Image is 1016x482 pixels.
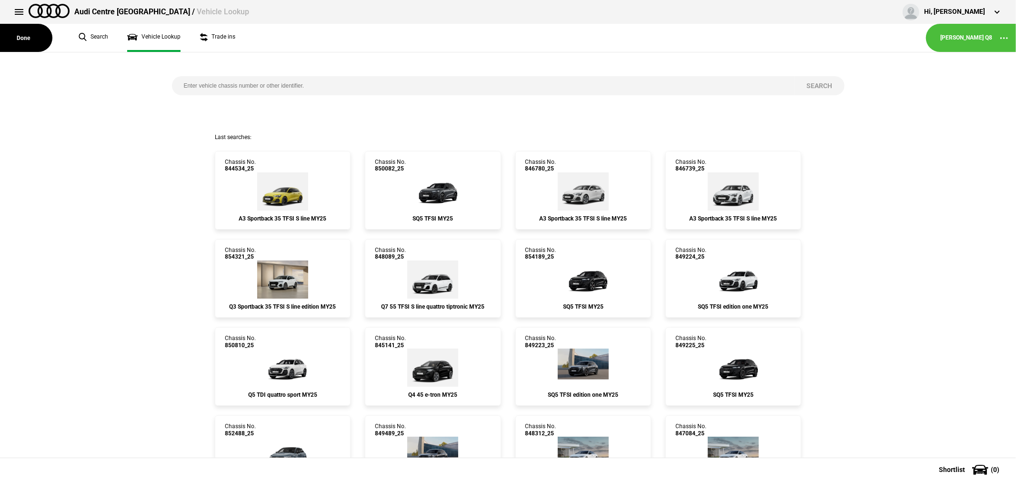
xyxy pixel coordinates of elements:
[257,172,308,211] img: Audi_8YFCYG_25_EI_R1R1_3FB_WXC_WXC-1_PWL_U35_(Nadin:_3FB_6FJ_C52_PWL_U35_WXC)_ext.png
[939,466,965,473] span: Shortlist
[74,7,249,17] div: Audi Centre [GEOGRAPHIC_DATA] /
[225,392,341,398] div: Q5 TDI quattro sport MY25
[254,349,311,387] img: Audi_GUBAUY_25S_GX_Z9Z9_PAH_5MB_6FJ_WXC_PWL_H65_CB2_(Nadin:_5MB_6FJ_C56_CB2_H65_PAH_PWL_WXC)_ext.png
[525,303,641,310] div: SQ5 TFSI MY25
[407,349,458,387] img: Audi_F4BA53_25_BH_0E0E_3FU_4ZD_WA7_WA2_3S2_PY5_PYY_QQ9_55K_99N_(Nadin:_3FU_3S2_4ZD_55K_99N_C18_PY...
[197,7,249,16] span: Vehicle Lookup
[525,159,556,172] div: Chassis No.
[525,215,641,222] div: A3 Sportback 35 TFSI S line MY25
[257,261,308,299] img: Audi_F3NCCX_25LE_FZ_2Y2Y_3FB_6FJ_V72_WN8_X8C_QQ2_(Nadin:_3FB_6FJ_C62_QQ2_V72_WN8)_ext.png
[992,26,1016,50] button: ...
[375,342,406,349] span: 845141_25
[675,247,706,261] div: Chassis No.
[675,165,706,172] span: 846739_25
[675,253,706,260] span: 849224_25
[525,253,556,260] span: 854189_25
[225,165,256,172] span: 844534_25
[705,349,762,387] img: Audi_GUBS5Y_25S_OR_0E0E_PAH_WA2_6FJ_PQ7_53A_PYH_PWV_(Nadin:_53A_6FJ_C56_PAH_PQ7_PWV_PYH_WA2)_ext.png
[708,172,759,211] img: Audi_8YFCYG_25_EI_2Y2Y_4E6_(Nadin:_4E6_C54)_ext.png
[407,437,458,475] img: Audi_GUBAZG_25_FW_N7N7_3FU_WA9_PAH_WA7_6FJ_PYH_F80_H65_Y4T_(Nadin:_3FU_6FJ_C56_F80_H65_PAH_PYH_S9...
[558,437,609,475] img: Audi_FU2S5Y_25S_GX_2Y2Y_PAH_9VS_5MK_WA2_PQ7_PYH_PWO_3FP_F19_(Nadin:_3FP_5MK_9VS_C85_F19_PAH_PQ7_P...
[407,261,458,299] img: Audi_4MQCX2_25_EI_2Y2Y_WC7_WA7_PAH_N0Q_54K_(Nadin:_54K_C93_N0Q_PAH_WA7_WC7)_ext.png
[375,165,406,172] span: 850082_25
[525,247,556,261] div: Chassis No.
[675,215,791,222] div: A3 Sportback 35 TFSI S line MY25
[525,165,556,172] span: 846780_25
[525,392,641,398] div: SQ5 TFSI edition one MY25
[375,253,406,260] span: 848089_25
[254,437,311,475] img: Audi_8YFRWY_25_TG_8R8R_WA9_5J5_64U_(Nadin:_5J5_64U_C48_S7K_WA9)_ext.png
[991,466,999,473] span: ( 0 )
[200,24,235,52] a: Trade ins
[225,159,256,172] div: Chassis No.
[127,24,181,52] a: Vehicle Lookup
[675,430,706,437] span: 847084_25
[225,253,256,260] span: 854321_25
[675,159,706,172] div: Chassis No.
[225,423,256,437] div: Chassis No.
[404,172,462,211] img: Audi_GUBS5Y_25S_GX_6Y6Y_PAH_5MK_WA2_6FJ_PQ7_PYH_PWO_53D_(Nadin:_53D_5MK_6FJ_C56_PAH_PQ7_PWO_PYH_W...
[795,76,845,95] button: Search
[375,335,406,349] div: Chassis No.
[375,430,406,437] span: 849489_25
[525,342,556,349] span: 849223_25
[225,430,256,437] span: 852488_25
[940,34,992,42] a: [PERSON_NAME] Q8
[225,342,256,349] span: 850810_25
[675,335,706,349] div: Chassis No.
[675,303,791,310] div: SQ5 TFSI edition one MY25
[215,134,251,141] span: Last searches:
[29,4,70,18] img: audi.png
[525,335,556,349] div: Chassis No.
[525,423,556,437] div: Chassis No.
[558,349,609,387] img: Audi_GUBS5Y_25LE_GX_6Y6Y_PAH_6FJ_53D_(Nadin:_53D_6FJ_C56_PAH_S9S)_ext.png
[675,342,706,349] span: 849225_25
[558,172,609,211] img: Audi_8YFCYG_25_EI_Z9Z9__(Nadin:_C54)_ext.png
[375,423,406,437] div: Chassis No.
[375,303,491,310] div: Q7 55 TFSI S line quattro tiptronic MY25
[924,7,985,17] div: Hi, [PERSON_NAME]
[225,303,341,310] div: Q3 Sportback 35 TFSI S line edition MY25
[708,437,759,475] img: Audi_FU2S5Y_25S_GX_2Y2Y_PAH_9VS_5MK_WA2_PQ7_PYH_PWO_3FP_F19_(Nadin:_3FP_5MK_9VS_C84_F19_PAH_PQ7_P...
[225,215,341,222] div: A3 Sportback 35 TFSI S line MY25
[225,335,256,349] div: Chassis No.
[375,392,491,398] div: Q4 45 e-tron MY25
[375,159,406,172] div: Chassis No.
[375,247,406,261] div: Chassis No.
[675,423,706,437] div: Chassis No.
[525,430,556,437] span: 848312_25
[705,261,762,299] img: Audi_GUBS5Y_25LE_GX_2Y2Y_PAH_6FJ_53D_(Nadin:_53D_6FJ_C56_PAH)_ext.png
[675,392,791,398] div: SQ5 TFSI MY25
[925,458,1016,482] button: Shortlist(0)
[172,76,795,95] input: Enter vehicle chassis number or other identifier.
[225,247,256,261] div: Chassis No.
[79,24,108,52] a: Search
[375,215,491,222] div: SQ5 TFSI MY25
[554,261,612,299] img: Audi_GUBS5Y_25S_GX_0E0E_PAH_WA2_6FJ_PYH_PWO_56T_(Nadin:_56T_6FJ_C59_PAH_PWO_PYH_S9S_WA2)_ext.png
